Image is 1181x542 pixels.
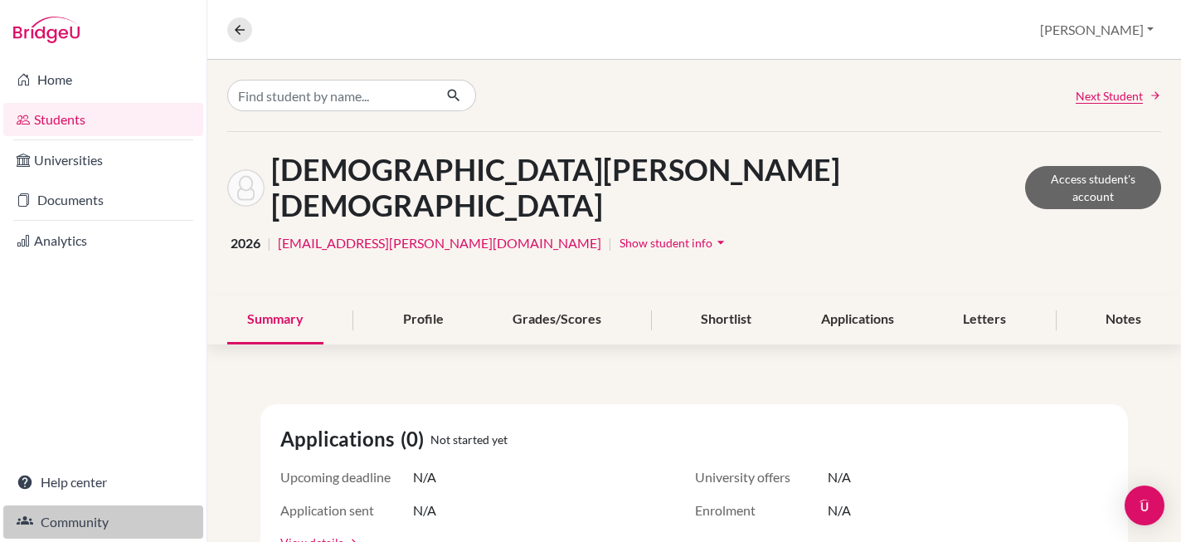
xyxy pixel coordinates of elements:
[608,233,612,253] span: |
[3,144,203,177] a: Universities
[3,224,203,257] a: Analytics
[1076,87,1161,105] a: Next Student
[828,467,851,487] span: N/A
[493,295,621,344] div: Grades/Scores
[280,424,401,454] span: Applications
[3,63,203,96] a: Home
[3,103,203,136] a: Students
[413,500,436,520] span: N/A
[271,152,1025,223] h1: [DEMOGRAPHIC_DATA][PERSON_NAME][DEMOGRAPHIC_DATA]
[1033,14,1161,46] button: [PERSON_NAME]
[1076,87,1143,105] span: Next Student
[278,233,601,253] a: [EMAIL_ADDRESS][PERSON_NAME][DOMAIN_NAME]
[231,233,260,253] span: 2026
[430,431,508,448] span: Not started yet
[3,505,203,539] a: Community
[413,467,436,487] span: N/A
[828,500,851,520] span: N/A
[681,295,771,344] div: Shortlist
[801,295,914,344] div: Applications
[227,80,433,111] input: Find student by name...
[620,236,712,250] span: Show student info
[712,234,729,251] i: arrow_drop_down
[267,233,271,253] span: |
[227,295,323,344] div: Summary
[227,169,265,207] img: Isaiah Abraham 's avatar
[13,17,80,43] img: Bridge-U
[280,500,413,520] span: Application sent
[1125,486,1164,525] div: Open Intercom Messenger
[1086,295,1161,344] div: Notes
[280,467,413,487] span: Upcoming deadline
[695,500,828,520] span: Enrolment
[695,467,828,487] span: University offers
[1025,166,1161,209] a: Access student's account
[3,183,203,217] a: Documents
[401,424,430,454] span: (0)
[383,295,464,344] div: Profile
[619,230,730,256] button: Show student infoarrow_drop_down
[3,466,203,499] a: Help center
[943,295,1026,344] div: Letters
